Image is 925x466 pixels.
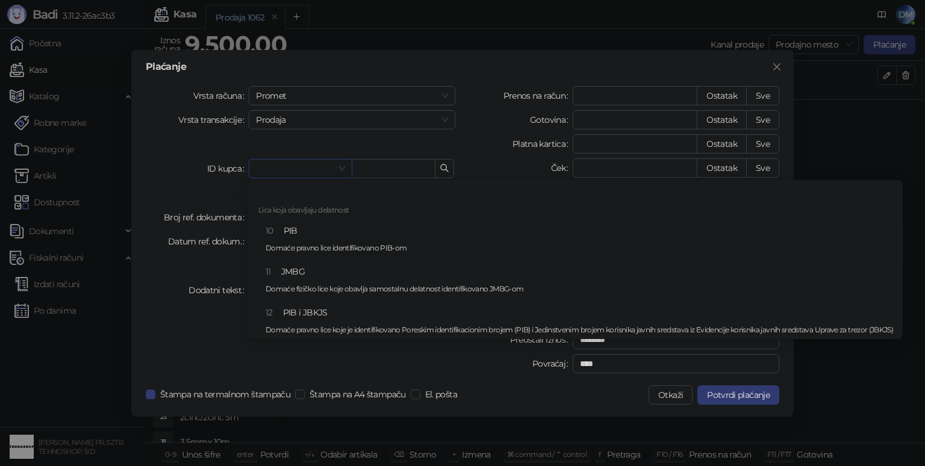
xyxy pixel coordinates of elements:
[420,388,462,401] span: El. pošta
[305,388,411,401] span: Štampa na A4 štampaču
[164,208,249,227] label: Broj ref. dokumenta
[251,202,900,221] div: Lica koja obavljaju delatnost
[193,86,249,105] label: Vrsta računa
[266,244,893,252] p: Domaće pravno lice identifikovano PIB-om
[266,266,271,277] span: 11
[697,110,747,129] button: Ostatak
[697,385,779,405] button: Potvrdi plaćanje
[256,87,448,105] span: Promet
[767,62,786,72] span: Zatvori
[697,158,747,178] button: Ostatak
[767,57,786,76] button: Close
[266,285,893,293] p: Domaće fizičko lice koje obavlja samostalnu delatnost identifikovano JMBG-om
[772,62,782,72] span: close
[503,86,573,105] label: Prenos na račun
[649,385,693,405] button: Otkaži
[266,326,893,334] p: Domaće pravno lice koje je identifikovano Poreskim identifikacionim brojem (PIB) i Jedinstvenim b...
[178,110,249,129] label: Vrsta transakcije
[746,158,779,178] button: Sve
[266,306,893,341] div: PIB i JBKJS
[266,225,273,236] span: 10
[746,134,779,154] button: Sve
[146,62,779,72] div: Plaćanje
[532,354,573,373] label: Povraćaj
[266,224,893,259] div: PIB
[155,388,295,401] span: Štampa na termalnom štampaču
[697,86,747,105] button: Ostatak
[707,390,770,400] span: Potvrdi plaćanje
[168,232,249,251] label: Datum ref. dokum.
[512,134,573,154] label: Platna kartica
[188,281,249,300] label: Dodatni tekst
[266,307,273,318] span: 12
[256,111,448,129] span: Prodaja
[746,86,779,105] button: Sve
[551,158,573,178] label: Ček
[207,159,249,178] label: ID kupca
[746,110,779,129] button: Sve
[530,110,573,129] label: Gotovina
[266,265,893,300] div: JMBG
[510,330,573,349] label: Preostali iznos
[697,134,747,154] button: Ostatak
